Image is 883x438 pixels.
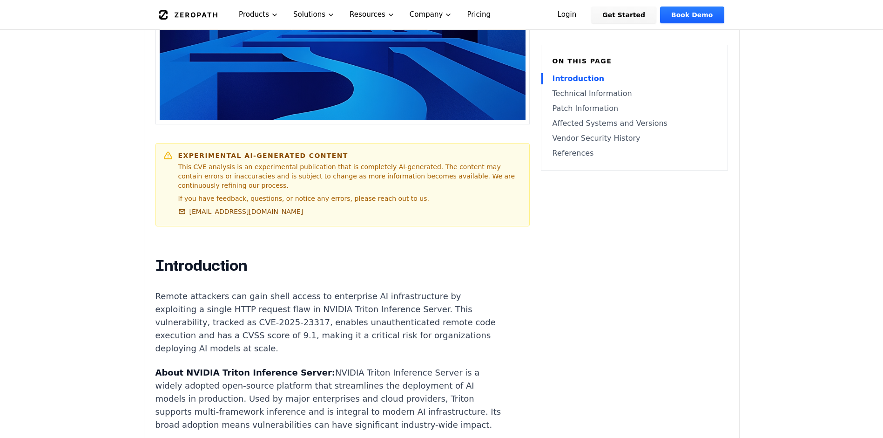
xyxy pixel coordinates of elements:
[178,151,522,160] h6: Experimental AI-Generated Content
[553,103,716,114] a: Patch Information
[591,7,656,23] a: Get Started
[155,256,502,275] h2: Introduction
[155,366,502,431] p: NVIDIA Triton Inference Server is a widely adopted open-source platform that streamlines the depl...
[178,207,303,216] a: [EMAIL_ADDRESS][DOMAIN_NAME]
[553,73,716,84] a: Introduction
[553,88,716,99] a: Technical Information
[553,56,716,66] h6: On this page
[546,7,588,23] a: Login
[178,162,522,190] p: This CVE analysis is an experimental publication that is completely AI-generated. The content may...
[553,118,716,129] a: Affected Systems and Versions
[155,290,502,355] p: Remote attackers can gain shell access to enterprise AI infrastructure by exploiting a single HTT...
[178,194,522,203] p: If you have feedback, questions, or notice any errors, please reach out to us.
[553,148,716,159] a: References
[660,7,724,23] a: Book Demo
[155,368,335,377] strong: About NVIDIA Triton Inference Server:
[553,133,716,144] a: Vendor Security History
